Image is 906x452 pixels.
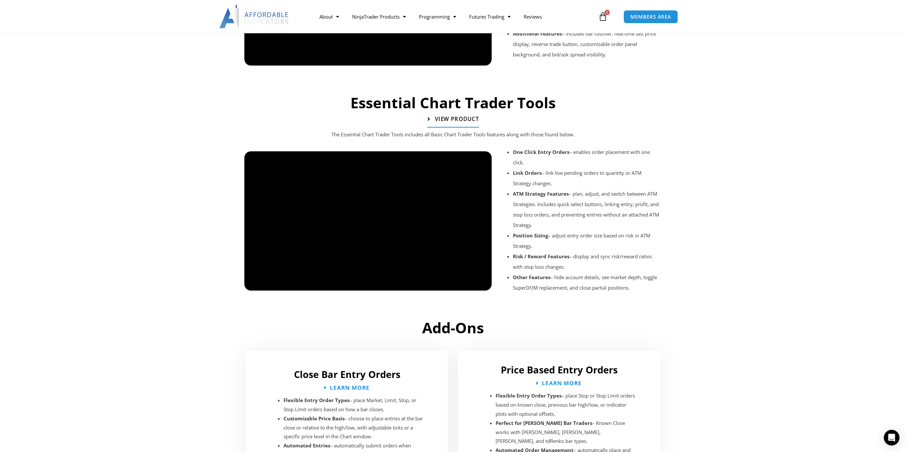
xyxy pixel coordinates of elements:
span: MEMBERS AREA [630,14,671,19]
strong: Other Features [513,274,550,280]
h2: Price Based Entry Orders [465,364,654,376]
li: – Includes bar counter, real-time last price display, reverse trade button, customizable order pa... [513,28,661,60]
a: 0 [589,7,617,26]
strong: Perfect for [PERSON_NAME] Bar Traders [496,420,592,426]
li: – enables order placement with one click. [513,147,661,168]
a: Reviews [517,9,548,24]
strong: Flexible Entry Order Types [284,397,349,403]
strong: Position Sizing [513,232,548,239]
li: – Known Close works with [PERSON_NAME], [PERSON_NAME], [PERSON_NAME], and tdRenko bar types. [496,419,637,446]
img: LogoAI | Affordable Indicators – NinjaTrader [219,5,289,28]
li: – adjust entry order size based on risk in ATM Strategy. [513,230,661,251]
a: NinjaTrader Products [346,9,412,24]
li: – choose to place entries at the bar close or relative to the high/low, with adjustable ticks or ... [284,414,425,442]
span: Learn More [542,380,582,386]
strong: Customizable Price Basis [284,415,345,422]
li: – plan, adjust, and switch between ATM Strategies. Includes quick select buttons, linking entry, ... [513,188,661,230]
li: – display and sync risk/reward ratios with stop loss changes. [513,251,661,272]
h2: Close Bar Entry Orders [253,368,442,381]
span: 0 [605,10,610,15]
li: – link live pending orders to quantity or ATM Strategy changes. [513,168,661,188]
span: Learn More [330,385,370,390]
strong: Flexible Entry Order Types [496,392,561,399]
a: Learn More [324,385,370,390]
strong: One Click Entry Orders [513,149,569,155]
strong: Automated Entries [284,442,330,449]
strong: Link Orders [513,170,542,176]
a: Learn More [536,380,582,386]
strong: Additional Features [513,30,562,37]
nav: Menu [313,9,597,24]
a: View Product [427,112,479,128]
li: – hide account details, see market depth, toggle SuperDOM replacement, and close partial positions. [513,272,661,293]
a: MEMBERS AREA [623,10,678,23]
a: About [313,9,346,24]
strong: Risk / Reward Features [513,253,569,260]
h2: Essential Chart Trader Tools [241,93,665,113]
span: View Product [435,116,479,122]
li: – place Market, Limit, Stop, or Stop Limit orders based on how a bar closes. [284,396,425,414]
p: The Essential Chart Trader Tools includes all Basic Chart Trader Tools features along with those ... [257,130,649,139]
h2: Add-Ons [244,318,662,338]
li: – place Stop or Stop Limit orders based on known close, previous bar high/low, or indicator plots... [496,391,637,419]
div: Open Intercom Messenger [884,430,899,445]
strong: ATM Strategy Features [513,190,569,197]
a: Futures Trading [463,9,517,24]
a: Programming [412,9,463,24]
